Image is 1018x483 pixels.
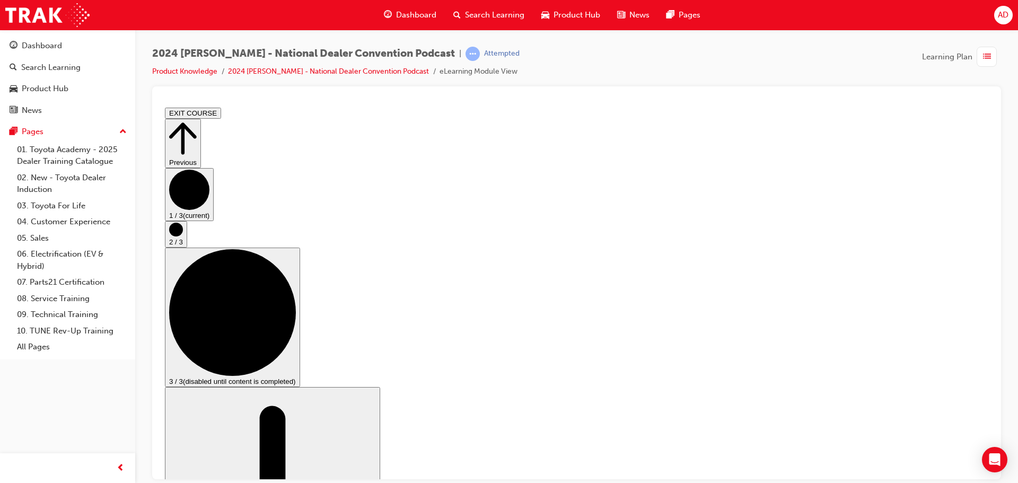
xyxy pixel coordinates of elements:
span: 2024 [PERSON_NAME] - National Dealer Convention Podcast [152,48,455,60]
span: Product Hub [554,9,600,21]
div: Pages [22,126,43,138]
a: 10. TUNE Rev-Up Training [13,323,131,339]
span: 1 / 3 [8,108,22,116]
a: 09. Technical Training [13,306,131,323]
button: Previous [4,15,40,65]
span: up-icon [119,125,127,139]
span: list-icon [983,50,991,64]
button: Pages [4,122,131,142]
a: Dashboard [4,36,131,56]
a: guage-iconDashboard [375,4,445,26]
div: News [22,104,42,117]
span: (current) [22,108,49,116]
img: Trak [5,3,90,27]
span: | [459,48,461,60]
a: 04. Customer Experience [13,214,131,230]
span: pages-icon [666,8,674,22]
li: eLearning Module View [440,66,517,78]
button: DashboardSearch LearningProduct HubNews [4,34,131,122]
a: pages-iconPages [658,4,709,26]
button: 1 / 3(current) [4,65,53,118]
span: car-icon [541,8,549,22]
span: Previous [8,55,36,63]
span: Dashboard [396,9,436,21]
a: car-iconProduct Hub [533,4,609,26]
div: Search Learning [21,62,81,74]
a: News [4,101,131,120]
span: learningRecordVerb_ATTEMPT-icon [466,47,480,61]
span: news-icon [10,106,17,116]
span: search-icon [10,63,17,73]
div: Dashboard [22,40,62,52]
button: AD [994,6,1013,24]
a: 01. Toyota Academy - 2025 Dealer Training Catalogue [13,142,131,170]
span: 3 / 3 [8,274,22,282]
a: All Pages [13,339,131,355]
button: 3 / 3(disabled until content is completed) [4,144,139,284]
span: Learning Plan [922,51,972,63]
a: Product Knowledge [152,67,217,76]
a: Product Hub [4,79,131,99]
span: guage-icon [384,8,392,22]
button: 2 / 3 [4,118,27,144]
span: AD [998,9,1008,21]
span: pages-icon [10,127,17,137]
span: Search Learning [465,9,524,21]
a: 08. Service Training [13,291,131,307]
a: news-iconNews [609,4,658,26]
span: search-icon [453,8,461,22]
span: Pages [679,9,700,21]
a: 07. Parts21 Certification [13,274,131,291]
button: EXIT COURSE [4,4,60,15]
a: 02. New - Toyota Dealer Induction [13,170,131,198]
span: car-icon [10,84,17,94]
span: (disabled until content is completed) [22,274,135,282]
span: guage-icon [10,41,17,51]
span: prev-icon [117,462,125,475]
span: News [629,9,650,21]
a: 05. Sales [13,230,131,247]
button: Learning Plan [922,47,1001,67]
a: search-iconSearch Learning [445,4,533,26]
div: Open Intercom Messenger [982,447,1007,472]
span: news-icon [617,8,625,22]
div: Attempted [484,49,520,59]
div: Product Hub [22,83,68,95]
a: Search Learning [4,58,131,77]
a: 06. Electrification (EV & Hybrid) [13,246,131,274]
a: 2024 [PERSON_NAME] - National Dealer Convention Podcast [228,67,429,76]
a: 03. Toyota For Life [13,198,131,214]
span: 2 / 3 [8,135,22,143]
